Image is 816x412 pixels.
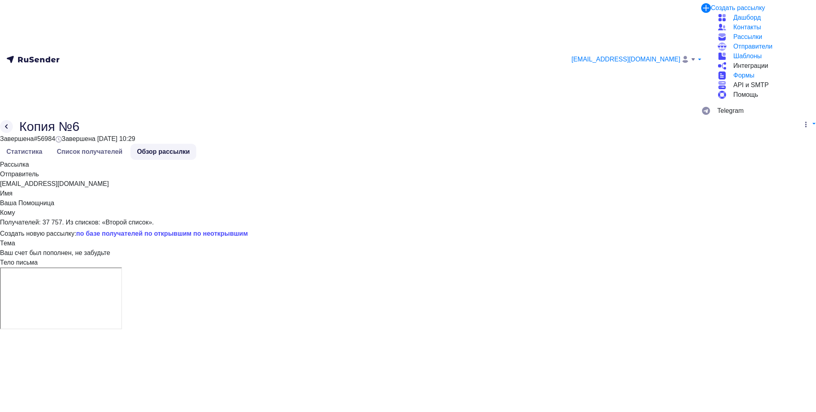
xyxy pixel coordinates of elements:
a: Контакты [717,22,810,32]
span: по неоткрывшим [193,230,248,237]
span: Рассылки [733,32,762,42]
span: по базе получателей [76,230,142,237]
span: Помощь [733,90,758,100]
a: Формы [717,71,810,80]
a: Дашборд [717,13,810,22]
h2: Копия №6 [19,119,79,134]
span: Дашборд [733,13,761,22]
span: Контакты [733,22,761,32]
a: Список получателей [50,144,129,160]
a: Отправители [717,42,810,51]
div: Завершена [DATE] 10:29 [55,134,135,144]
a: Шаблоны [717,51,810,61]
a: Обзор рассылки [130,144,196,160]
span: по открывшим [144,230,191,237]
div: #56984 [34,134,55,144]
span: Отправители [733,42,772,51]
a: [EMAIL_ADDRESS][DOMAIN_NAME] [572,55,701,65]
span: API и SMTP [733,80,769,90]
div: Создать рассылку [711,3,765,13]
span: [EMAIL_ADDRESS][DOMAIN_NAME] [572,55,680,64]
a: Рассылки [717,32,810,42]
span: Формы [733,71,754,80]
span: Telegram [717,106,744,116]
span: Интеграции [733,61,768,71]
span: Шаблоны [733,51,762,61]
